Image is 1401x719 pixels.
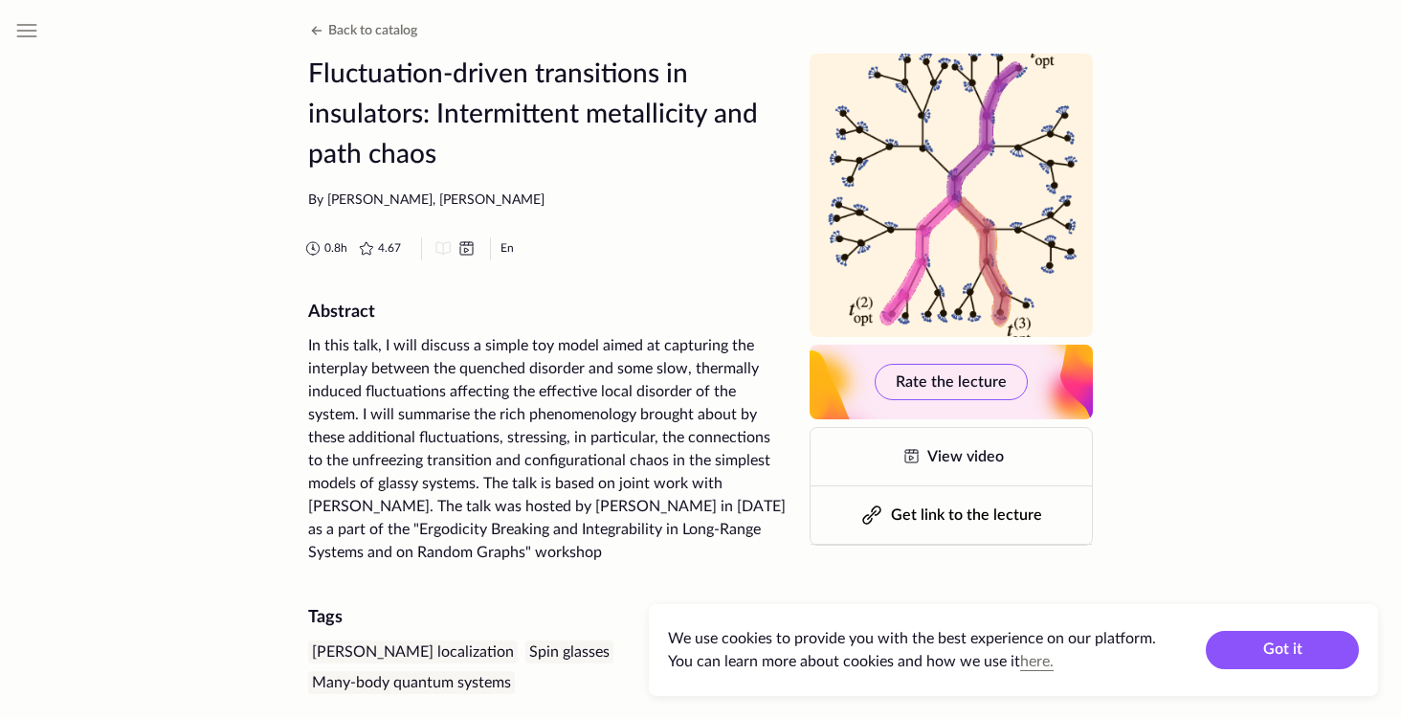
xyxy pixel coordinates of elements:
[308,671,515,694] div: Many-body quantum systems
[891,507,1042,523] span: Get link to the lecture
[308,334,787,564] div: In this talk, I will discuss a simple toy model aimed at capturing the interplay between the quen...
[811,486,1092,544] button: Get link to the lecture
[308,54,787,174] h1: Fluctuation-driven transitions in insulators: Intermittent metallicity and path chaos
[324,240,347,257] span: 0.8 h
[927,449,1004,464] span: View video
[811,428,1092,485] a: View video
[1206,631,1359,669] button: Got it
[308,640,518,663] div: [PERSON_NAME] localization
[500,242,514,254] abbr: English
[525,640,613,663] div: Spin glasses
[378,240,401,257] span: 4.67
[875,364,1028,400] button: Rate the lecture
[328,24,417,37] span: Back to catalog
[668,631,1156,669] span: We use cookies to provide you with the best experience on our platform. You can learn more about ...
[305,19,417,42] button: Back to catalog
[308,191,787,211] div: By [PERSON_NAME], [PERSON_NAME]
[308,606,787,629] div: Tags
[308,303,787,324] h2: Abstract
[1020,654,1054,669] a: here.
